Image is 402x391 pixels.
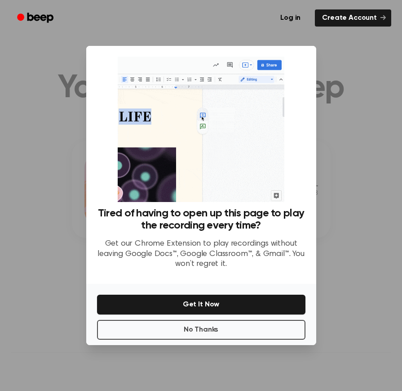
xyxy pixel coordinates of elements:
h3: Tired of having to open up this page to play the recording every time? [97,207,305,232]
button: Get It Now [97,295,305,315]
a: Create Account [315,9,391,27]
a: Beep [11,9,62,27]
img: Beep extension in action [118,57,284,202]
a: Log in [271,8,309,28]
p: Get our Chrome Extension to play recordings without leaving Google Docs™, Google Classroom™, & Gm... [97,239,305,270]
button: No Thanks [97,320,305,340]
